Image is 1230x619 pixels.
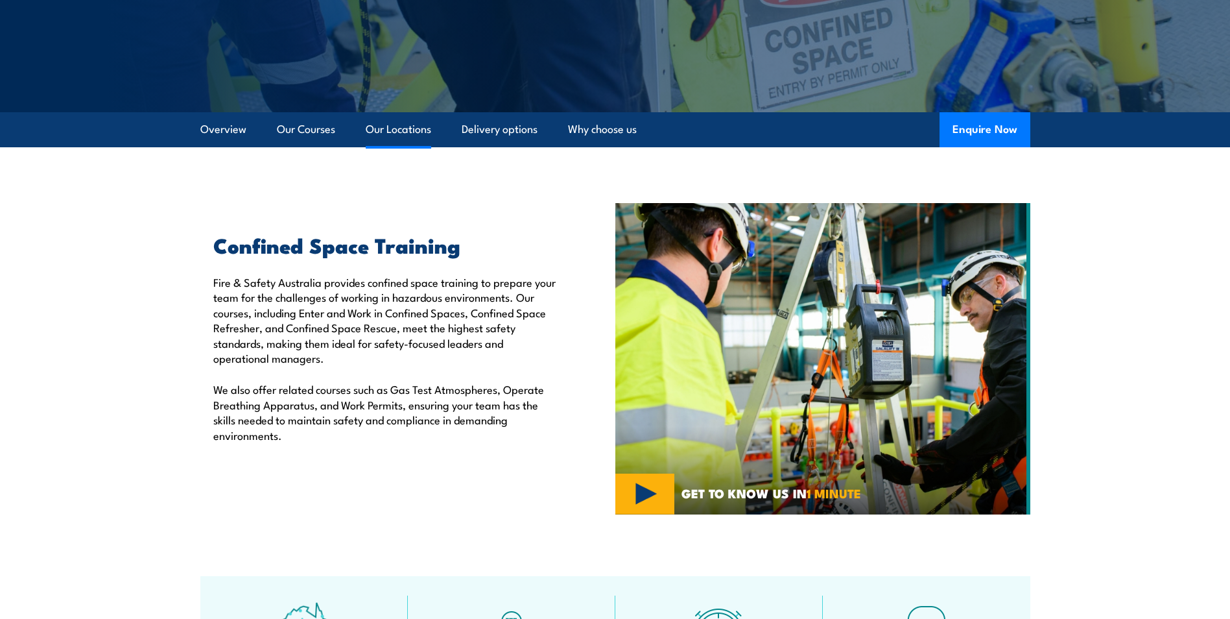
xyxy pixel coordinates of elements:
[213,236,556,254] h2: Confined Space Training
[200,112,246,147] a: Overview
[807,483,861,502] strong: 1 MINUTE
[366,112,431,147] a: Our Locations
[462,112,538,147] a: Delivery options
[568,112,637,147] a: Why choose us
[213,382,556,443] p: We also offer related courses such as Gas Test Atmospheres, Operate Breathing Apparatus, and Work...
[681,487,861,499] span: GET TO KNOW US IN
[213,274,556,365] p: Fire & Safety Australia provides confined space training to prepare your team for the challenges ...
[277,112,335,147] a: Our Courses
[940,112,1030,147] button: Enquire Now
[615,203,1030,515] img: Confined Space Courses Australia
